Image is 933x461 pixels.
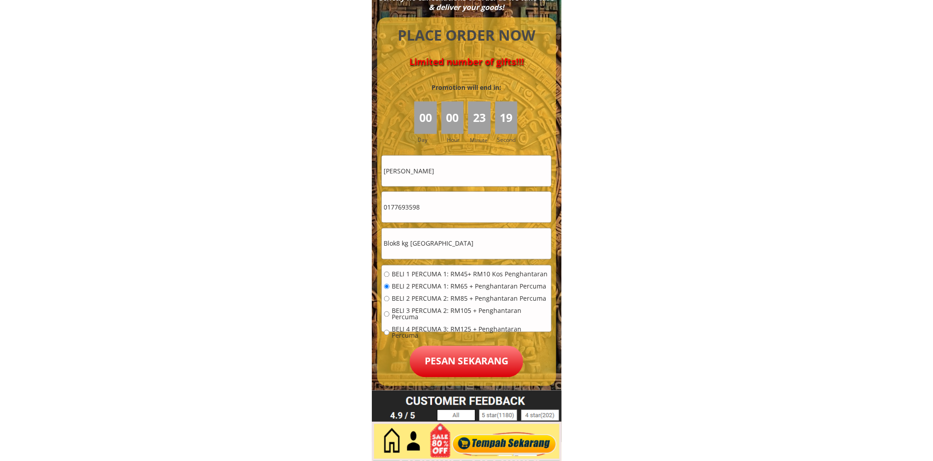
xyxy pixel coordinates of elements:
[497,135,520,144] h3: Second
[388,56,546,67] h4: Limited number of gifts!!!
[470,136,490,144] h3: Minute
[392,308,549,321] span: BELI 3 PERCUMA 2: RM105 + Penghantaran Percuma
[447,135,466,144] h3: Hour
[392,271,549,278] span: BELI 1 PERCUMA 1: RM45+ RM10 Kos Penghantaran
[417,135,440,144] h3: Day
[415,83,517,93] h3: Promotion will end in:
[382,192,551,223] input: Telefon
[392,284,549,290] span: BELI 2 PERCUMA 1: RM65 + Penghantaran Percuma
[382,228,551,259] input: Alamat
[410,346,523,377] p: Pesan sekarang
[392,326,549,339] span: BELI 4 PERCUMA 3: RM125 + Penghantaran Percuma
[382,156,551,186] input: Nama
[388,25,546,46] h4: PLACE ORDER NOW
[392,296,549,302] span: BELI 2 PERCUMA 2: RM85 + Penghantaran Percuma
